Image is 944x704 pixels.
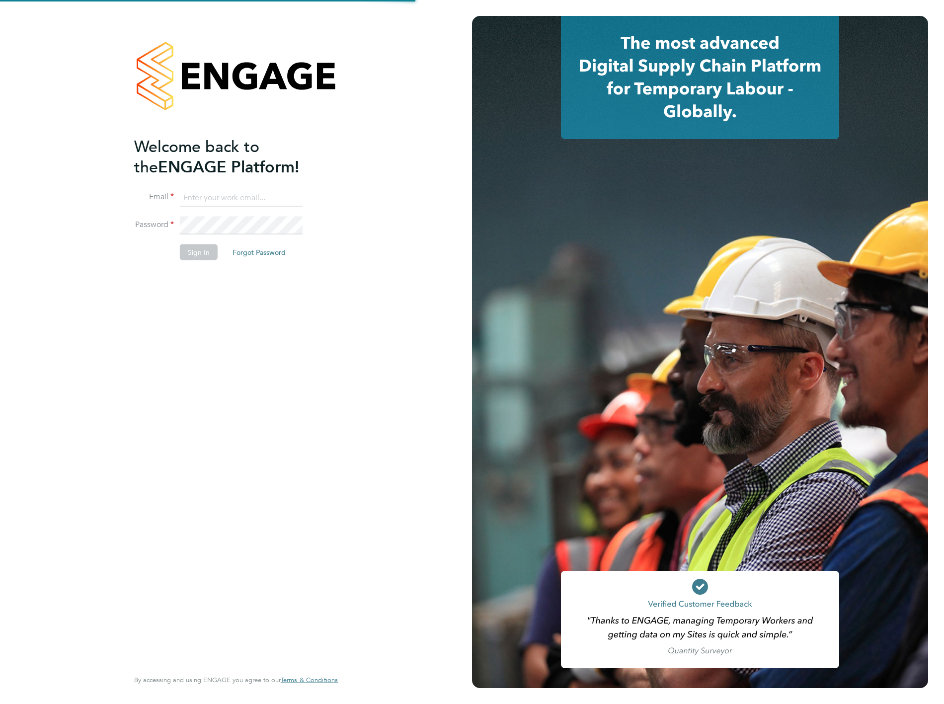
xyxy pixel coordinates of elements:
[281,676,338,684] span: Terms & Conditions
[134,136,328,177] h2: ENGAGE Platform!
[134,676,338,684] span: By accessing and using ENGAGE you agree to our
[134,137,259,176] span: Welcome back to the
[225,244,294,260] button: Forgot Password
[134,220,174,230] label: Password
[180,189,303,207] input: Enter your work email...
[281,676,338,684] a: Terms & Conditions
[180,244,218,260] button: Sign In
[134,192,174,202] label: Email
